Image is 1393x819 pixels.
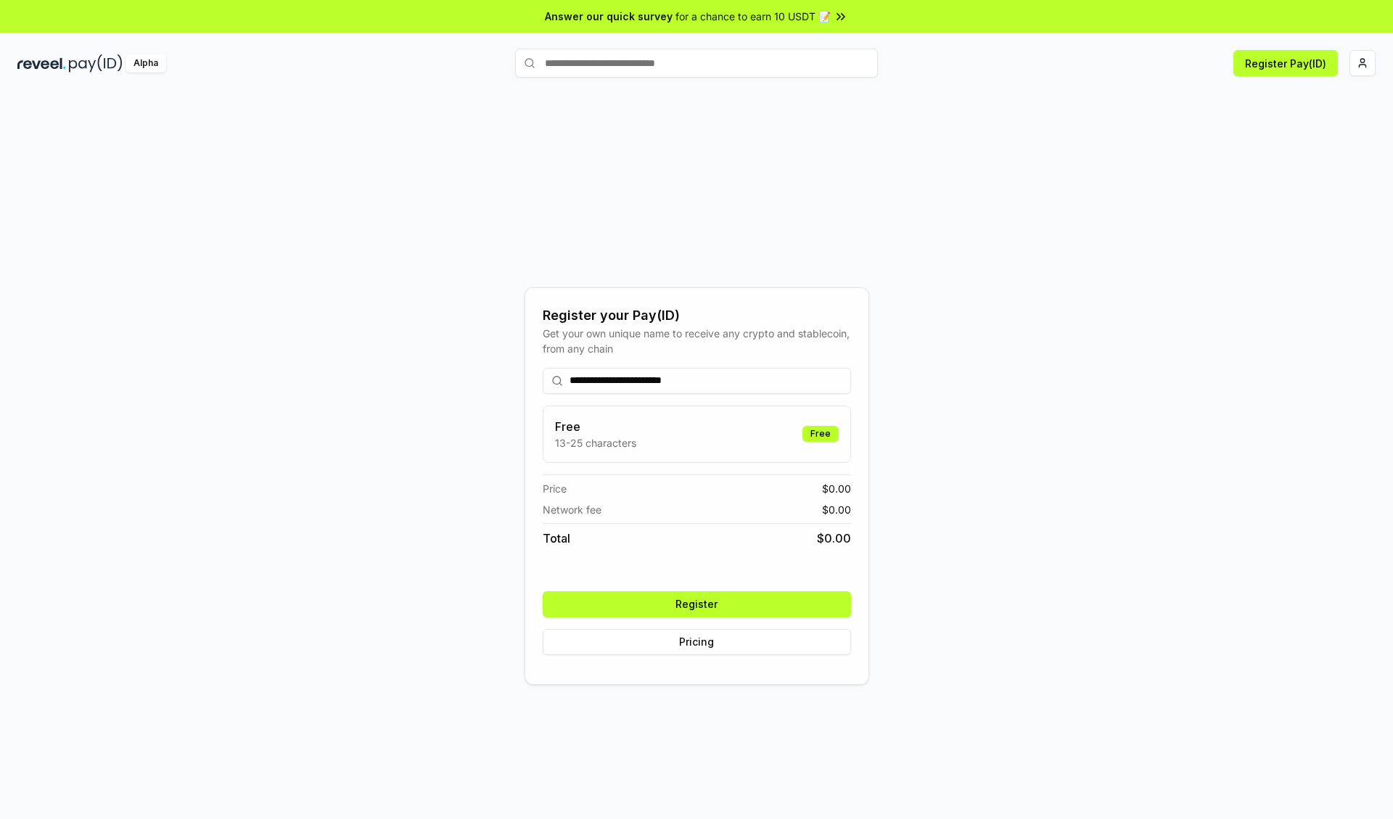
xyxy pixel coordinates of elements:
[543,591,851,617] button: Register
[822,502,851,517] span: $ 0.00
[543,629,851,655] button: Pricing
[543,326,851,356] div: Get your own unique name to receive any crypto and stablecoin, from any chain
[543,530,570,547] span: Total
[126,54,166,73] div: Alpha
[802,426,839,442] div: Free
[817,530,851,547] span: $ 0.00
[543,502,601,517] span: Network fee
[555,435,636,450] p: 13-25 characters
[675,9,831,24] span: for a chance to earn 10 USDT 📝
[543,305,851,326] div: Register your Pay(ID)
[69,54,123,73] img: pay_id
[822,481,851,496] span: $ 0.00
[555,418,636,435] h3: Free
[543,481,567,496] span: Price
[1233,50,1338,76] button: Register Pay(ID)
[17,54,66,73] img: reveel_dark
[545,9,673,24] span: Answer our quick survey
